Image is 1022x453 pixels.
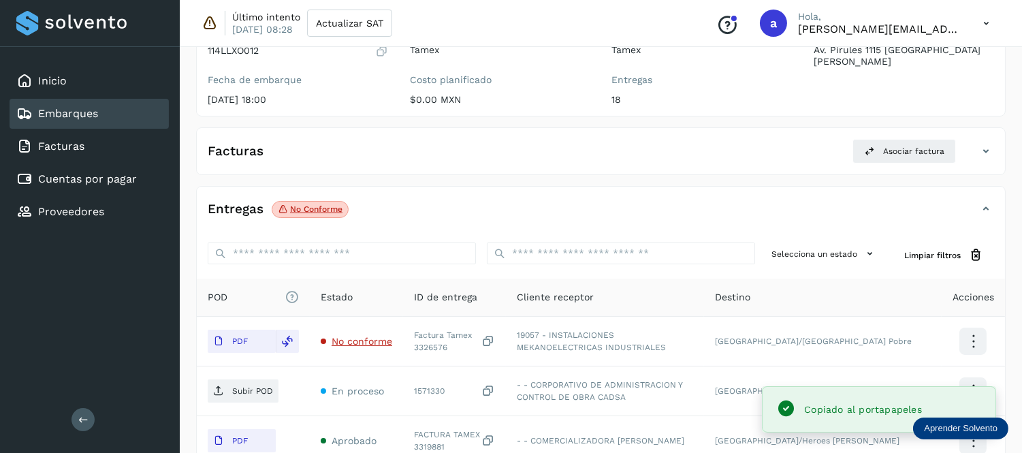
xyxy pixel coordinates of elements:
[414,428,495,453] div: FACTURA TAMEX 3319881
[232,11,300,23] p: Último intento
[704,366,942,416] td: [GEOGRAPHIC_DATA]/[PERSON_NAME]
[38,74,67,87] a: Inicio
[410,74,590,86] label: Costo planificado
[10,99,169,129] div: Embarques
[276,330,299,353] div: Reemplazar POD
[414,384,495,399] div: 1571330
[208,379,278,403] button: Subir POD
[332,386,384,396] span: En proceso
[290,204,342,214] p: No conforme
[414,290,477,304] span: ID de entrega
[517,290,594,304] span: Cliente receptor
[410,94,590,106] p: $0.00 MXN
[852,139,956,163] button: Asociar factura
[208,45,259,57] p: 114LLXO012
[316,18,383,28] span: Actualizar SAT
[208,74,388,86] label: Fecha de embarque
[893,243,994,268] button: Limpiar filtros
[321,290,353,304] span: Estado
[506,317,704,366] td: 19057 - INSTALACIONES MEKANOELECTRICAS INDUSTRIALES
[766,243,882,265] button: Selecciona un estado
[953,290,994,304] span: Acciones
[924,423,997,434] p: Aprender Solvento
[10,164,169,194] div: Cuentas por pagar
[208,429,276,452] button: PDF
[798,11,961,22] p: Hola,
[332,336,392,347] span: No conforme
[798,22,961,35] p: aldo@solvento.mx
[38,205,104,218] a: Proveedores
[38,172,137,185] a: Cuentas por pagar
[410,44,590,56] p: Tamex
[208,144,264,159] h4: Facturas
[913,418,1008,439] div: Aprender Solvento
[904,249,961,262] span: Limpiar filtros
[208,330,276,353] button: PDF
[10,197,169,227] div: Proveedores
[715,290,750,304] span: Destino
[10,66,169,96] div: Inicio
[232,436,248,446] p: PDF
[208,202,264,217] h4: Entregas
[506,366,704,416] td: - - CORPORATIVO DE ADMINISTRACION Y CONTROL DE OBRA CADSA
[332,435,377,446] span: Aprobado
[10,131,169,161] div: Facturas
[38,107,98,120] a: Embarques
[307,10,392,37] button: Actualizar SAT
[208,290,299,304] span: POD
[232,337,248,346] p: PDF
[612,74,793,86] label: Entregas
[414,329,495,354] div: Factura Tamex 3326576
[883,145,944,157] span: Asociar factura
[232,23,293,35] p: [DATE] 08:28
[197,198,1005,232] div: EntregasNo conforme
[232,386,273,396] p: Subir POD
[814,44,994,67] p: Av. Pirules 1115 [GEOGRAPHIC_DATA][PERSON_NAME]
[208,94,388,106] p: [DATE] 18:00
[38,140,84,153] a: Facturas
[197,139,1005,174] div: FacturasAsociar factura
[612,44,793,56] p: Tamex
[612,94,793,106] p: 18
[804,404,922,415] span: Copiado al portapapeles
[704,317,942,366] td: [GEOGRAPHIC_DATA]/[GEOGRAPHIC_DATA] Pobre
